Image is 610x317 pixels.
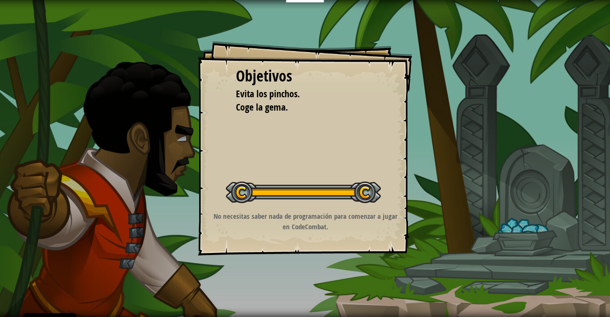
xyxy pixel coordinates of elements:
[236,65,374,87] div: Objetivos
[210,211,401,232] p: No necesitas saber nada de programación para comenzar a jugar en CodeCombat.
[236,101,288,113] span: Coge la gema.
[224,87,372,101] li: Evita los pinchos.
[224,101,372,114] li: Coge la gema.
[236,87,300,100] span: Evita los pinchos.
